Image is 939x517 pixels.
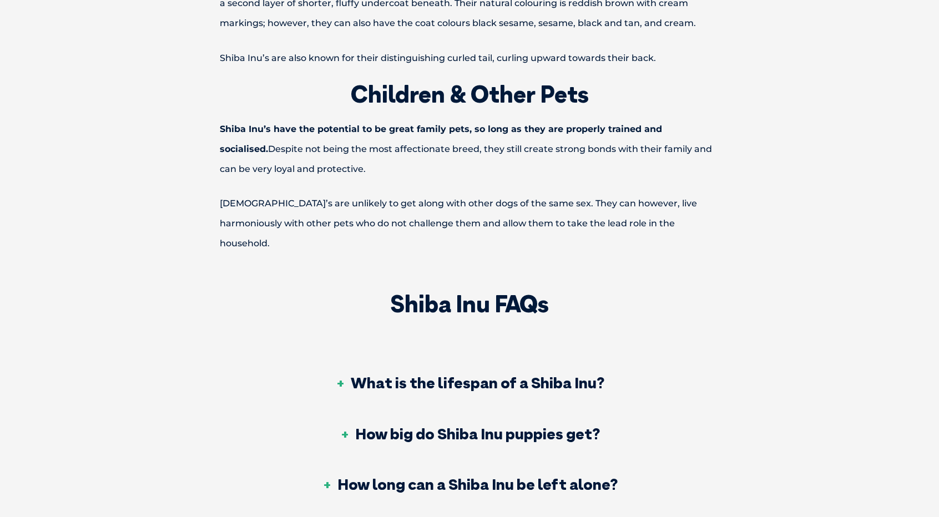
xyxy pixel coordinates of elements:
button: Search [917,50,928,62]
p: [DEMOGRAPHIC_DATA]’s are unlikely to get along with other dogs of the same sex. They can however,... [181,194,758,254]
h2: Children & Other Pets [181,83,758,106]
h3: What is the lifespan of a Shiba Inu? [335,375,604,391]
h3: How big do Shiba Inu puppies get? [340,426,600,442]
p: Shiba Inu’s are also known for their distinguishing curled tail, curling upward towards their back. [181,48,758,68]
h3: How long can a Shiba Inu be left alone? [322,477,618,492]
strong: Shiba Inu’s have the potential to be great family pets, so long as they are properly trained and ... [220,124,662,154]
p: Despite not being the most affectionate breed, they still create strong bonds with their family a... [181,119,758,179]
h2: Shiba Inu FAQs [235,292,704,316]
